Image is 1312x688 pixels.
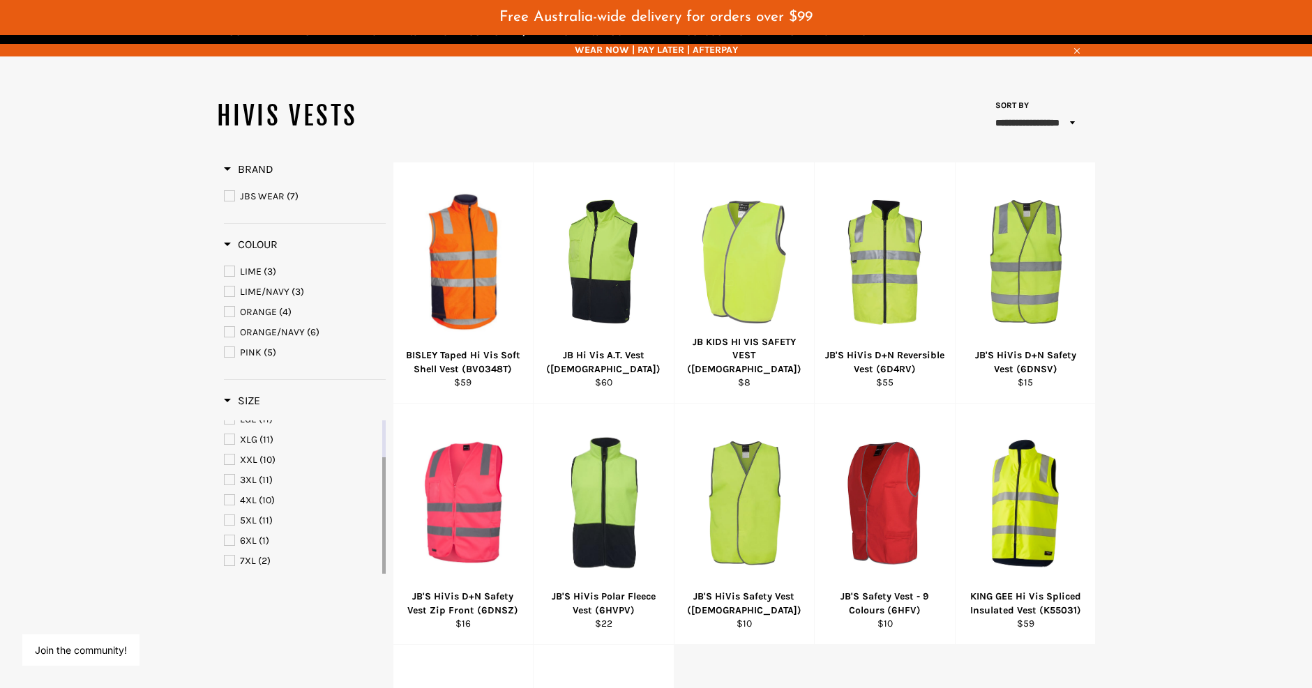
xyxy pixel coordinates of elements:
img: WORKIN GEAR JB'S Reversible Vest [832,198,937,326]
span: (10) [259,494,275,506]
img: KIDS HI VIS SAFETY VEST - Workin Gear [692,198,797,326]
span: 3XL [240,474,257,486]
a: JB'S HiVis D+N Safety Vest Zip Front (6DNSZ) - Workin' Gear JB'S HiVis D+N Safety Vest Zip Front ... [393,404,534,645]
span: (3) [292,286,304,298]
span: Colour [224,238,278,251]
span: 5XL [240,514,257,526]
img: BISLEY Taped Hi Vis Soft Shell Vest (BV0348T) - Workin' Gear [411,192,516,332]
a: JB'S 6HVPV HiVis Polar Fleece Vest - Workin' Gear JB'S HiVis Polar Fleece Vest (6HVPV) $22 [533,404,674,645]
a: LIME [224,264,386,280]
div: JB'S HiVis D+N Safety Vest Zip Front (6DNSZ) [402,590,525,617]
span: PINK [240,346,262,358]
a: 4XL [224,493,379,508]
a: WORKIN GEAR JB'S Reversible Vest JB'S HiVis D+N Reversible Vest (6D4RV) $55 [814,162,955,404]
h3: Size [224,394,260,408]
a: KIDS HI VIS SAFETY VEST - Workin Gear JB KIDS HI VIS SAFETY VEST ([DEMOGRAPHIC_DATA]) $8 [674,162,815,404]
h1: HIVIS VESTS [217,99,656,134]
span: (4) [279,306,292,318]
div: $10 [683,617,806,630]
label: Sort by [991,100,1030,112]
div: $55 [824,376,947,389]
span: (1) [259,535,269,546]
span: (7) [287,190,299,202]
span: (5) [264,346,276,358]
img: JB'S 6HVSV HiVis Safety Vest - Workin' Gear [692,439,797,567]
span: 6XL [240,535,257,546]
a: BISLEY Taped Hi Vis Soft Shell Vest (BV0348T) - Workin' Gear BISLEY Taped Hi Vis Soft Shell Vest ... [393,162,534,404]
img: JB'S HiVis D+N Safety Vest Zip Front (6DNSZ) - Workin' Gear [411,439,516,567]
a: JB'S Safety Vest - 9 Colours ( 6HFV) - Workin' Gear JB'S Safety Vest - 9 Colours (6HFV) $10 [814,404,955,645]
span: 7XL [240,555,256,567]
a: 7XL [224,553,379,569]
div: BISLEY Taped Hi Vis Soft Shell Vest (BV0348T) [402,349,525,376]
a: LIME/NAVY [224,284,386,300]
div: JB'S HiVis D+N Safety Vest (6DNSV) [964,349,1087,376]
h3: Colour [224,238,278,252]
div: KING GEE Hi Vis Spliced Insulated Vest (K55031) [964,590,1087,617]
img: JB'S 6DNSV HiVis D+N Safety Vest 2 Colours - Workin' Gear [973,198,1078,326]
span: JBS WEAR [240,190,285,202]
span: (2) [258,555,271,567]
span: 4XL [240,494,257,506]
a: PINK [224,345,386,360]
span: (10) [259,454,276,466]
a: KING GEE Hi Vis Spliced Insulated Vest (K55031) - Workin' Gear KING GEE Hi Vis Spliced Insulated ... [955,404,1096,645]
img: JB'S Safety Vest - 9 Colours ( 6HFV) - Workin' Gear [832,439,937,567]
div: $60 [543,376,665,389]
div: JB'S HiVis Polar Fleece Vest (6HVPV) [543,590,665,617]
span: XXL [240,454,257,466]
div: JB'S HiVis D+N Reversible Vest (6D4RV) [824,349,947,376]
div: $15 [964,376,1087,389]
span: (11) [259,514,273,526]
div: $16 [402,617,525,630]
div: $10 [824,617,947,630]
a: JB'S 6DNSV HiVis D+N Safety Vest 2 Colours - Workin' Gear JB'S HiVis D+N Safety Vest (6DNSV) $15 [955,162,1096,404]
span: Free Australia-wide delivery for orders over $99 [499,10,813,24]
div: $22 [543,617,665,630]
span: ORANGE/NAVY [240,326,305,338]
a: ORANGE [224,305,386,320]
span: XLG [240,434,257,445]
span: (11) [259,474,273,486]
span: ORANGE [240,306,277,318]
img: KING GEE Hi Vis Spliced Insulated Vest (K55031) - Workin' Gear [973,433,1078,573]
h3: Brand [224,162,273,176]
a: ORANGE/NAVY [224,325,386,340]
div: JB'S HiVis Safety Vest ([DEMOGRAPHIC_DATA]) [683,590,806,617]
span: WEAR NOW | PAY LATER | AFTERPAY [217,43,1096,56]
a: 6XL [224,533,379,549]
a: JB'S 6HVSV HiVis Safety Vest - Workin' Gear JB'S HiVis Safety Vest ([DEMOGRAPHIC_DATA]) $10 [674,404,815,645]
img: Workin Gear JB Vest [551,198,656,326]
button: Join the community! [35,644,127,656]
div: $59 [964,617,1087,630]
span: Size [224,394,260,407]
span: (6) [307,326,319,338]
a: XXL [224,452,379,468]
span: (3) [264,266,276,277]
a: 3XL [224,473,379,488]
img: JB'S 6HVPV HiVis Polar Fleece Vest - Workin' Gear [551,425,656,582]
a: XLG [224,432,379,448]
span: (11) [259,434,273,445]
a: 5XL [224,513,379,528]
a: JBS WEAR [224,189,386,204]
div: $8 [683,376,806,389]
span: LIME [240,266,262,277]
a: Workin Gear JB Vest JB Hi Vis A.T. Vest ([DEMOGRAPHIC_DATA]) $60 [533,162,674,404]
div: $59 [402,376,525,389]
div: JB'S Safety Vest - 9 Colours (6HFV) [824,590,947,617]
div: JB Hi Vis A.T. Vest ([DEMOGRAPHIC_DATA]) [543,349,665,376]
div: JB KIDS HI VIS SAFETY VEST ([DEMOGRAPHIC_DATA]) [683,335,806,376]
span: LIME/NAVY [240,286,289,298]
